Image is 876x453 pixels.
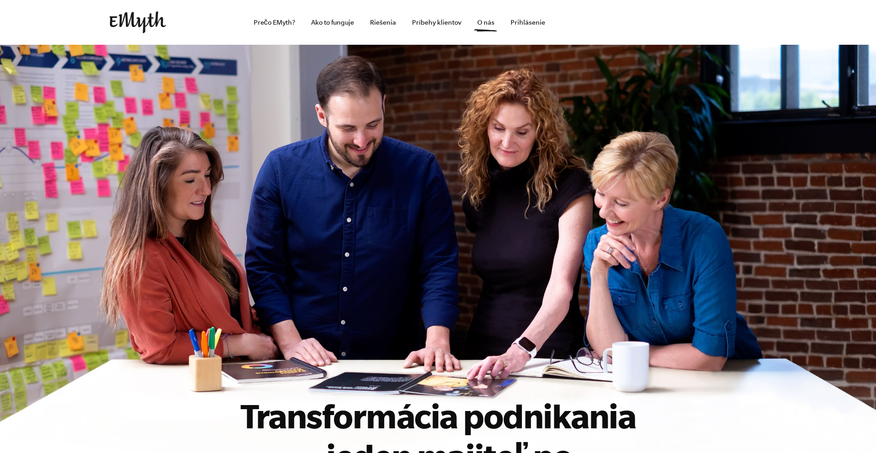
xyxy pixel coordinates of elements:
[363,0,403,44] a: Riešenia
[477,19,495,26] font: O nás
[304,0,361,44] a: Ako to funguje
[109,11,166,33] img: EMyth
[671,12,766,32] iframe: Vložená výzva na akciu
[503,0,553,44] a: Prihlásenie
[240,396,636,435] font: Transformácia podnikania
[830,409,876,453] div: Widget četu
[470,0,502,44] a: O nás
[412,19,461,26] font: Príbehy klientov
[570,12,666,32] iframe: Vložená výzva na akciu
[830,409,876,453] iframe: Chat Widget
[311,19,354,26] font: Ako to funguje
[405,0,469,44] a: Príbehy klientov
[511,19,545,26] font: Prihlásenie
[254,19,295,26] font: Prečo EMyth?
[370,19,396,26] font: Riešenia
